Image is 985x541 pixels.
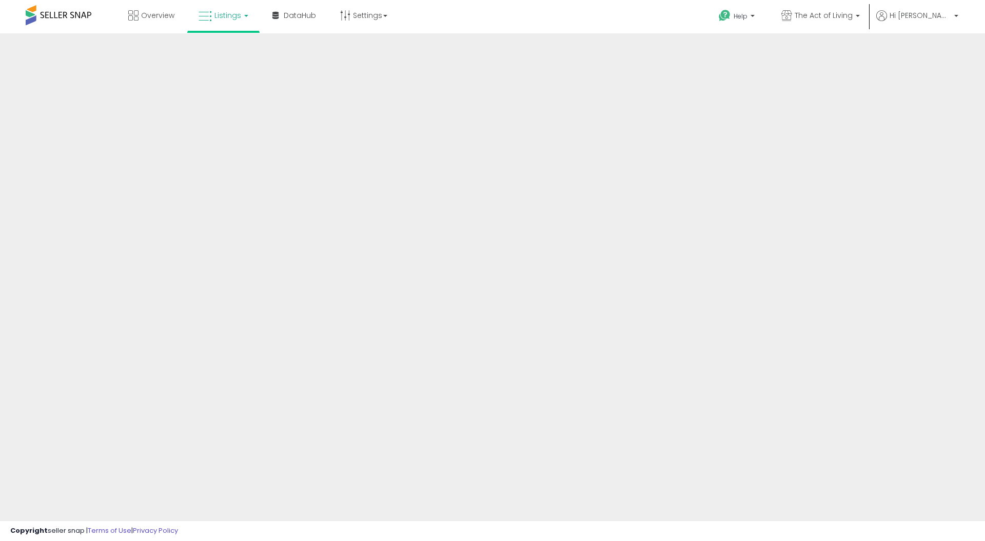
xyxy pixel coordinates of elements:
[876,10,958,33] a: Hi [PERSON_NAME]
[141,10,174,21] span: Overview
[718,9,731,22] i: Get Help
[795,10,853,21] span: The Act of Living
[284,10,316,21] span: DataHub
[734,12,747,21] span: Help
[214,10,241,21] span: Listings
[890,10,951,21] span: Hi [PERSON_NAME]
[711,2,765,33] a: Help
